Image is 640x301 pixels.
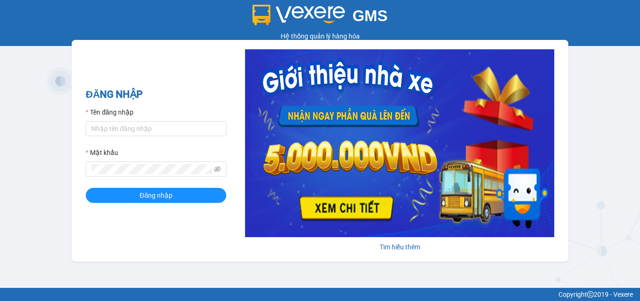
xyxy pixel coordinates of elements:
a: GMS [253,14,388,22]
div: Copyright 2019 - Vexere [7,289,633,300]
label: Mật khẩu [86,147,118,158]
span: eye-invisible [214,166,221,172]
button: Đăng nhập [86,188,226,203]
div: Tìm hiểu thêm [245,242,554,252]
h2: ĐĂNG NHẬP [86,87,226,102]
label: Tên đăng nhập [86,107,134,117]
div: Hệ thống quản lý hàng hóa [2,31,638,41]
img: logo 2 [253,5,345,25]
img: banner-0 [245,49,554,237]
input: Mật khẩu [91,164,212,174]
span: GMS [352,7,387,24]
span: Đăng nhập [140,190,172,201]
span: copyright [587,291,594,298]
input: Tên đăng nhập [86,121,226,136]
